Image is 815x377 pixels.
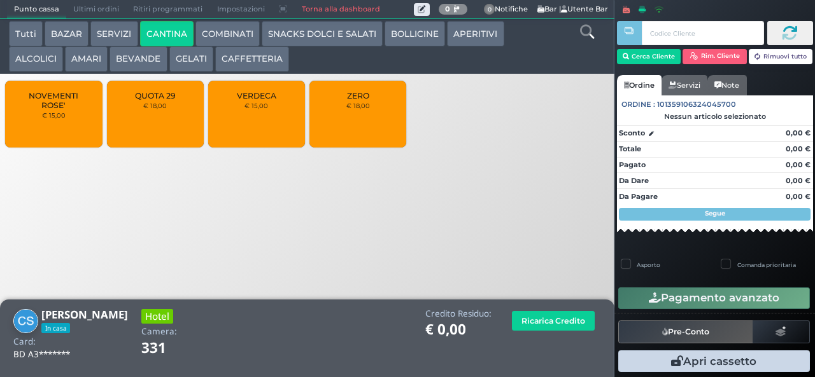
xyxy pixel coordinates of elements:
[195,21,260,46] button: COMBINATI
[347,91,369,100] span: ZERO
[13,337,36,346] h4: Card:
[16,91,92,110] span: NOVEMENTI ROSE'
[385,21,445,46] button: BOLLICINE
[619,128,645,139] strong: Sconto
[41,307,128,322] b: [PERSON_NAME]
[707,75,746,95] a: Note
[786,160,811,169] strong: 0,00 €
[210,1,272,18] span: Impostazioni
[143,102,167,109] small: € 18,00
[657,99,736,110] span: 101359106324045700
[42,111,66,119] small: € 15,00
[244,102,268,109] small: € 15,00
[642,21,763,45] input: Codice Cliente
[617,112,813,121] div: Nessun articolo selezionato
[9,21,43,46] button: Tutti
[786,128,811,137] strong: 0,00 €
[617,75,662,95] a: Ordine
[621,99,655,110] span: Ordine :
[618,350,810,372] button: Apri cassetto
[41,323,70,333] span: In casa
[619,176,649,185] strong: Da Dare
[294,1,386,18] a: Torna alla dashboard
[141,327,177,336] h4: Camera:
[705,209,725,217] strong: Segue
[618,320,753,343] button: Pre-Conto
[445,4,450,13] b: 0
[637,261,660,269] label: Asporto
[262,21,383,46] button: SNACKS DOLCI E SALATI
[141,309,173,324] h3: Hotel
[618,287,810,309] button: Pagamento avanzato
[447,21,504,46] button: APERITIVI
[9,46,63,72] button: ALCOLICI
[141,340,202,356] h1: 331
[13,309,38,334] img: CLAUDIA SOMMACAMPAGNA
[619,144,641,153] strong: Totale
[737,261,796,269] label: Comanda prioritaria
[135,91,176,100] span: QUOTA 29
[126,1,209,18] span: Ritiri programmati
[683,49,747,64] button: Rim. Cliente
[110,46,167,72] button: BEVANDE
[90,21,138,46] button: SERVIZI
[512,311,595,331] button: Ricarica Credito
[66,1,126,18] span: Ultimi ordini
[215,46,289,72] button: CAFFETTERIA
[662,75,707,95] a: Servizi
[425,309,492,319] h4: Credito Residuo:
[140,21,194,46] button: CANTINA
[484,4,495,15] span: 0
[169,46,213,72] button: GELATI
[749,49,813,64] button: Rimuovi tutto
[7,1,66,18] span: Punto cassa
[237,91,276,100] span: VERDECA
[786,192,811,201] strong: 0,00 €
[786,144,811,153] strong: 0,00 €
[619,192,658,201] strong: Da Pagare
[65,46,108,72] button: AMARI
[346,102,370,109] small: € 18,00
[786,176,811,185] strong: 0,00 €
[617,49,681,64] button: Cerca Cliente
[619,160,646,169] strong: Pagato
[45,21,89,46] button: BAZAR
[425,322,492,338] h1: € 0,00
